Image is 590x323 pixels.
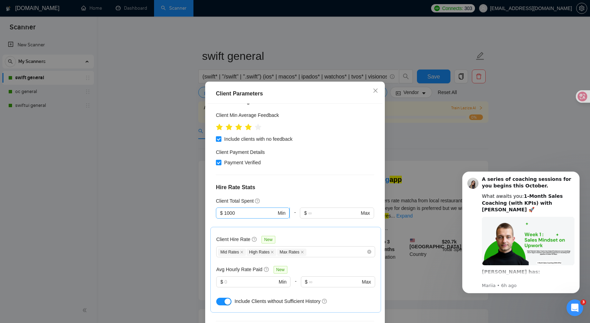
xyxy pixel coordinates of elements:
div: - [291,276,301,296]
input: ∞ [309,278,360,286]
span: Include clients with no feedback [221,135,295,143]
span: star [216,124,223,131]
span: question-circle [264,267,269,272]
span: question-circle [252,237,257,242]
span: question-circle [322,298,327,304]
span: Max Rates [277,249,306,256]
span: $ [305,278,308,286]
div: - [290,207,300,227]
span: $ [220,209,223,217]
span: Payment Verified [221,159,264,166]
span: star [235,124,242,131]
input: 0 [224,209,276,217]
h4: Hire Rate Stats [216,183,374,192]
input: ∞ [308,209,359,217]
p: Message from Mariia, sent 6h ago [30,117,123,123]
span: close [373,88,378,93]
span: close [301,250,304,254]
span: Min [278,209,286,217]
span: star [245,124,252,131]
span: Max [361,209,370,217]
span: New [261,236,275,243]
input: 0 [225,278,277,286]
span: close [240,250,244,254]
span: question-circle [255,198,260,204]
span: star [255,124,261,131]
span: High Rates [247,249,276,256]
h4: Client Payment Details [216,148,265,156]
span: star [226,124,232,131]
div: Client Parameters [216,90,374,98]
span: close [270,250,274,254]
span: Include Clients without Sufficient History [235,298,321,304]
span: $ [304,209,307,217]
span: Mid Rates [218,249,246,256]
span: 3 [581,299,586,305]
span: $ [220,278,223,286]
button: Close [366,82,385,100]
iframe: Intercom live chat [567,299,583,316]
span: close-circle [367,250,371,254]
h5: Client Total Spent [216,197,254,205]
h5: Avg Hourly Rate Paid [216,266,263,273]
li: Trained record-breaking sales teams, from door-to-door in [GEOGRAPHIC_DATA] to SaaS and Upwork ag... [35,113,123,139]
iframe: Intercom notifications message [452,165,590,297]
h5: Client Min Average Feedback [216,111,279,119]
span: New [274,266,287,274]
span: Max [362,278,371,286]
span: Min [279,278,287,286]
h5: Client Hire Rate [216,236,250,243]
